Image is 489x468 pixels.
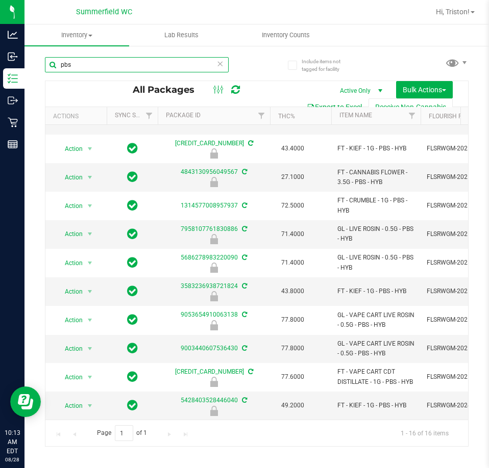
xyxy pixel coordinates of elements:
[25,31,129,40] span: Inventory
[156,263,272,273] div: Newly Received
[56,370,83,384] span: Action
[156,234,272,244] div: Newly Received
[276,170,309,185] span: 27.1000
[84,342,96,356] span: select
[247,368,253,375] span: Sync from Compliance System
[337,339,414,358] span: GL - VAPE CART LIVE ROSIN - 0.5G - PBS - HYB
[248,31,324,40] span: Inventory Counts
[253,107,270,124] a: Filter
[404,107,421,124] a: Filter
[56,199,83,213] span: Action
[276,370,309,384] span: 77.6000
[337,196,414,215] span: FT - CRUMBLE - 1G - PBS - HYB
[8,139,18,149] inline-svg: Reports
[127,227,138,241] span: In Sync
[127,313,138,327] span: In Sync
[8,73,18,84] inline-svg: Inventory
[396,81,453,98] button: Bulk Actions
[216,57,224,70] span: Clear
[337,224,414,244] span: GL - LIVE ROSIN - 0.5G - PBS - HYB
[302,58,353,73] span: Include items not tagged for facility
[56,399,83,413] span: Action
[337,253,414,272] span: GL - LIVE ROSIN - 0.5G - PBS - HYB
[127,370,138,384] span: In Sync
[166,112,201,119] a: Package ID
[127,141,138,155] span: In Sync
[337,144,414,153] span: FT - KIEF - 1G - PBS - HYB
[53,113,103,120] div: Actions
[84,284,96,299] span: select
[240,311,247,318] span: Sync from Compliance System
[181,202,238,209] a: 1314577008957937
[84,399,96,413] span: select
[115,425,133,441] input: 1
[151,31,212,40] span: Lab Results
[240,254,247,261] span: Sync from Compliance System
[8,30,18,40] inline-svg: Analytics
[175,140,244,147] a: [CREDIT_CARD_NUMBER]
[127,398,138,412] span: In Sync
[369,98,453,116] button: Receive Non-Cannabis
[127,284,138,298] span: In Sync
[84,199,96,213] span: select
[403,86,446,94] span: Bulk Actions
[84,227,96,241] span: select
[240,225,247,232] span: Sync from Compliance System
[181,225,238,232] a: 7958107761830886
[300,98,369,116] button: Export to Excel
[5,456,20,463] p: 08/28
[234,24,338,46] a: Inventory Counts
[240,168,247,175] span: Sync from Compliance System
[84,256,96,270] span: select
[276,341,309,356] span: 77.8000
[56,313,83,327] span: Action
[181,311,238,318] a: 9053654910063138
[339,112,372,119] a: Item Name
[8,95,18,106] inline-svg: Outbound
[84,170,96,185] span: select
[181,397,238,404] a: 5428403528446040
[141,107,158,124] a: Filter
[240,345,247,352] span: Sync from Compliance System
[127,170,138,184] span: In Sync
[181,254,238,261] a: 5686278983220090
[156,406,272,416] div: Quarantine
[8,51,18,62] inline-svg: Inbound
[337,287,414,296] span: FT - KIEF - 1G - PBS - HYB
[10,386,41,417] iframe: Resource center
[76,8,132,16] span: Summerfield WC
[276,284,309,299] span: 43.8000
[240,202,247,209] span: Sync from Compliance System
[181,282,238,290] a: 3583236938721824
[127,341,138,355] span: In Sync
[88,425,156,441] span: Page of 1
[337,310,414,330] span: GL - VAPE CART LIVE ROSIN - 0.5G - PBS - HYB
[156,320,272,330] div: Newly Received
[276,398,309,413] span: 49.2000
[276,227,309,242] span: 71.4000
[393,425,457,440] span: 1 - 16 of 16 items
[436,8,470,16] span: Hi, Triston!
[240,282,247,290] span: Sync from Compliance System
[278,113,295,120] a: THC%
[337,168,414,187] span: FT - CANNABIS FLOWER - 3.5G - PBS - HYB
[127,198,138,213] span: In Sync
[56,142,83,156] span: Action
[115,112,154,119] a: Sync Status
[84,313,96,327] span: select
[56,170,83,185] span: Action
[240,397,247,404] span: Sync from Compliance System
[276,141,309,156] span: 43.4000
[84,142,96,156] span: select
[156,291,272,301] div: Quarantine
[56,342,83,356] span: Action
[5,428,20,456] p: 10:13 AM EDT
[45,57,229,72] input: Search Package ID, Item Name, SKU, Lot or Part Number...
[337,367,414,386] span: FT - VAPE CART CDT DISTILLATE - 1G - PBS - HYB
[56,256,83,270] span: Action
[129,24,234,46] a: Lab Results
[175,368,244,375] a: [CREDIT_CARD_NUMBER]
[337,401,414,410] span: FT - KIEF - 1G - PBS - HYB
[247,140,253,147] span: Sync from Compliance System
[276,255,309,270] span: 71.4000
